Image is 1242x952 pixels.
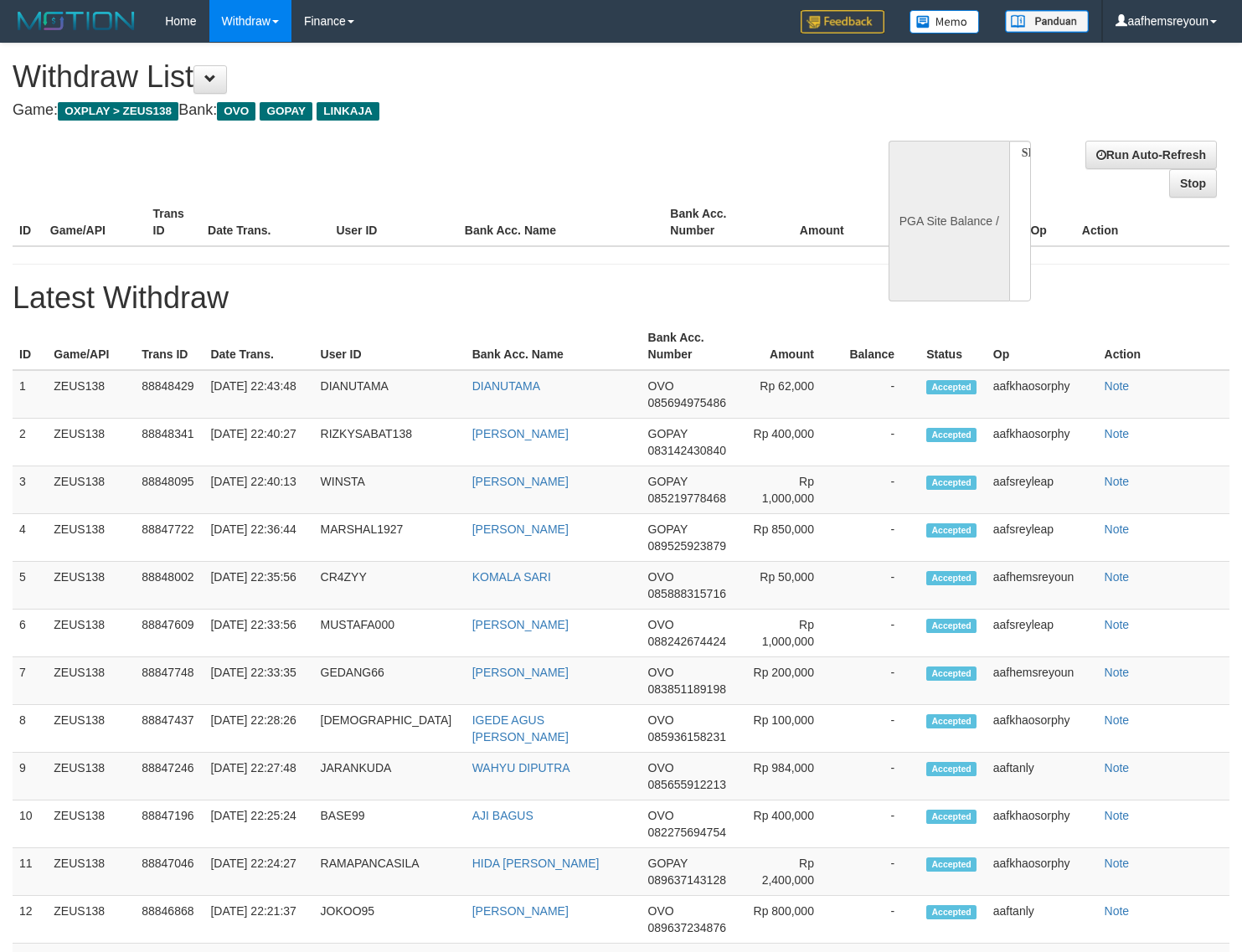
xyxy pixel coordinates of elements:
[839,370,920,419] td: -
[1105,713,1130,727] a: Note
[1098,322,1229,370] th: Action
[648,713,674,727] span: OVO
[839,610,920,657] td: -
[47,705,135,753] td: ZEUS138
[13,610,47,657] td: 6
[47,800,135,848] td: ZEUS138
[47,848,135,896] td: ZEUS138
[1169,169,1217,198] a: Stop
[13,102,812,119] h4: Game: Bank:
[44,198,147,246] th: Game/API
[13,753,47,800] td: 9
[314,370,466,419] td: DIANUTAMA
[13,466,47,514] td: 3
[920,322,987,370] th: Status
[648,491,726,505] span: 085219778468
[926,380,977,394] span: Accepted
[204,753,313,800] td: [DATE] 22:27:48
[204,419,313,466] td: [DATE] 22:40:27
[839,419,920,466] td: -
[47,610,135,657] td: ZEUS138
[13,370,47,419] td: 1
[204,466,313,514] td: [DATE] 22:40:13
[839,848,920,896] td: -
[869,198,964,246] th: Balance
[135,753,204,800] td: 88847246
[648,570,674,584] span: OVO
[648,444,726,457] span: 083142430840
[648,904,674,918] span: OVO
[1105,475,1130,488] a: Note
[745,466,839,514] td: Rp 1,000,000
[13,896,47,944] td: 12
[466,322,642,370] th: Bank Acc. Name
[13,60,812,94] h1: Withdraw List
[47,896,135,944] td: ZEUS138
[745,657,839,705] td: Rp 200,000
[745,800,839,848] td: Rp 400,000
[1005,10,1089,33] img: panduan.png
[648,857,688,870] span: GOPAY
[987,610,1098,657] td: aafsreyleap
[204,562,313,610] td: [DATE] 22:35:56
[47,657,135,705] td: ZEUS138
[472,570,551,584] a: KOMALA SARI
[472,713,569,744] a: IGEDE AGUS [PERSON_NAME]
[839,800,920,848] td: -
[1085,141,1217,169] a: Run Auto-Refresh
[13,800,47,848] td: 10
[839,466,920,514] td: -
[648,761,674,774] span: OVO
[13,419,47,466] td: 2
[472,522,569,536] a: [PERSON_NAME]
[13,848,47,896] td: 11
[926,476,977,490] span: Accepted
[648,666,674,679] span: OVO
[839,322,920,370] th: Balance
[472,809,533,822] a: AJI BAGUS
[987,562,1098,610] td: aafhemsreyoun
[204,705,313,753] td: [DATE] 22:28:26
[926,810,977,824] span: Accepted
[648,921,726,934] span: 089637234876
[472,475,569,488] a: [PERSON_NAME]
[987,370,1098,419] td: aafkhaosorphy
[987,419,1098,466] td: aafkhaosorphy
[147,198,201,246] th: Trans ID
[648,826,726,839] span: 082275694754
[58,102,178,121] span: OXPLAY > ZEUS138
[926,762,977,776] span: Accepted
[926,857,977,872] span: Accepted
[839,753,920,800] td: -
[926,428,977,442] span: Accepted
[135,514,204,562] td: 88847722
[135,800,204,848] td: 88847196
[47,322,135,370] th: Game/API
[201,198,329,246] th: Date Trans.
[13,322,47,370] th: ID
[135,562,204,610] td: 88848002
[648,379,674,393] span: OVO
[642,322,745,370] th: Bank Acc. Number
[472,379,540,393] a: DIANUTAMA
[47,753,135,800] td: ZEUS138
[458,198,663,246] th: Bank Acc. Name
[839,896,920,944] td: -
[648,396,726,409] span: 085694975486
[135,705,204,753] td: 88847437
[472,666,569,679] a: [PERSON_NAME]
[1105,904,1130,918] a: Note
[648,635,726,648] span: 088242674424
[314,322,466,370] th: User ID
[648,522,688,536] span: GOPAY
[1105,857,1130,870] a: Note
[13,198,44,246] th: ID
[135,610,204,657] td: 88847609
[472,761,570,774] a: WAHYU DIPUTRA
[314,419,466,466] td: RIZKYSABAT138
[314,466,466,514] td: WINSTA
[314,610,466,657] td: MUSTAFA000
[910,10,980,33] img: Button%20Memo.svg
[1105,666,1130,679] a: Note
[13,562,47,610] td: 5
